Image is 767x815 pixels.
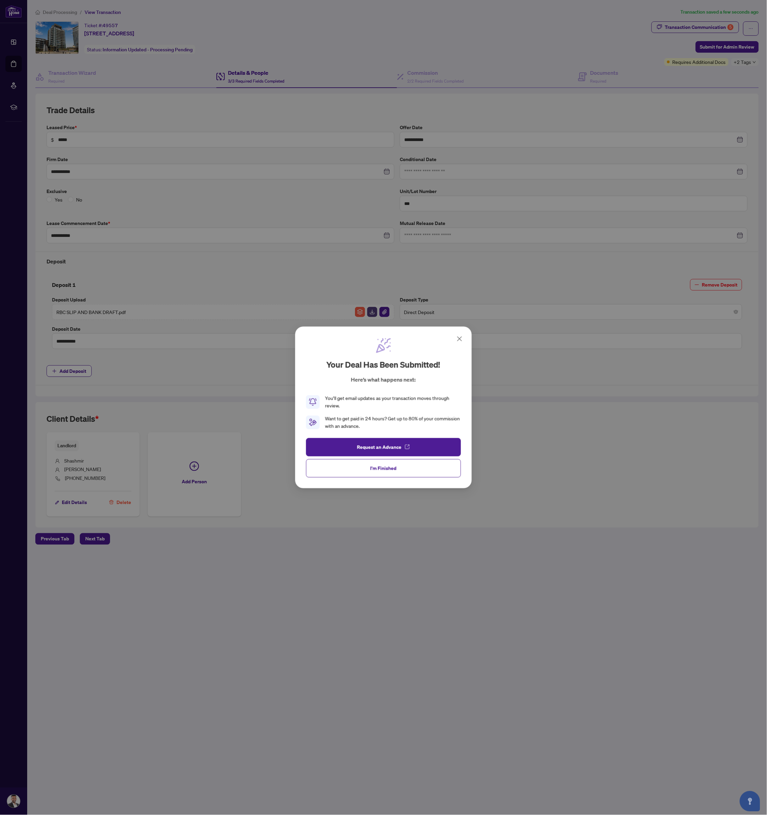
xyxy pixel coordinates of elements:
[357,442,402,453] span: Request an Advance
[371,463,397,474] span: I'm Finished
[325,395,461,410] div: You’ll get email updates as your transaction moves through review.
[327,359,441,370] h2: Your deal has been submitted!
[740,791,760,812] button: Open asap
[306,438,461,456] button: Request an Advance
[325,415,461,430] div: Want to get paid in 24 hours? Get up to 80% of your commission with an advance.
[351,376,416,384] p: Here’s what happens next:
[306,459,461,478] button: I'm Finished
